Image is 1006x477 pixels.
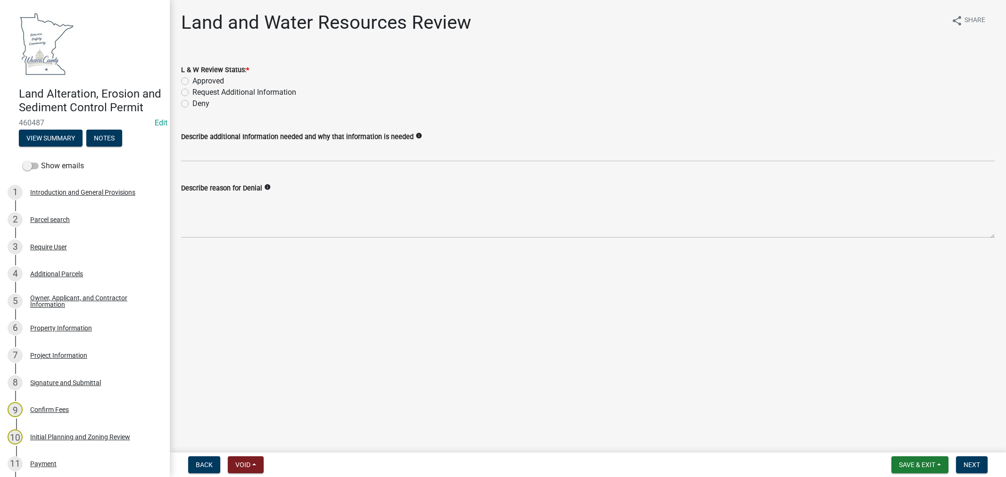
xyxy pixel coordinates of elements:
label: Describe additional Information needed and why that information is needed [181,134,414,140]
img: Waseca County, Minnesota [19,10,75,77]
label: Deny [192,98,209,109]
div: 4 [8,266,23,281]
span: 460487 [19,118,151,127]
div: Introduction and General Provisions [30,189,135,196]
wm-modal-confirm: Edit Application Number [155,118,167,127]
div: 10 [8,429,23,444]
span: Save & Exit [899,461,935,469]
div: Owner, Applicant, and Contractor Information [30,295,155,308]
button: Next [956,456,988,473]
label: L & W Review Status: [181,67,249,74]
button: Void [228,456,264,473]
div: Property Information [30,325,92,331]
i: info [416,132,422,139]
div: Confirm Fees [30,406,69,413]
div: Require User [30,244,67,250]
div: 8 [8,375,23,390]
div: Payment [30,461,57,467]
div: 9 [8,402,23,417]
div: 3 [8,239,23,255]
div: 6 [8,321,23,336]
span: Next [964,461,980,469]
div: 5 [8,294,23,309]
label: Request Additional Information [192,87,296,98]
label: Show emails [23,160,84,172]
wm-modal-confirm: Summary [19,135,83,142]
wm-modal-confirm: Notes [86,135,122,142]
label: Describe reason for Denial [181,185,262,192]
h4: Land Alteration, Erosion and Sediment Control Permit [19,87,162,115]
div: Parcel search [30,216,70,223]
h1: Land and Water Resources Review [181,11,471,34]
a: Edit [155,118,167,127]
div: 7 [8,348,23,363]
i: info [264,184,271,190]
div: 1 [8,185,23,200]
button: Notes [86,130,122,147]
button: Back [188,456,220,473]
span: Void [235,461,250,469]
i: share [951,15,963,26]
button: shareShare [944,11,993,30]
div: Signature and Submittal [30,379,101,386]
span: Share [964,15,985,26]
button: View Summary [19,130,83,147]
label: Approved [192,75,224,87]
span: Back [196,461,213,469]
div: Initial Planning and Zoning Review [30,434,130,440]
div: 11 [8,456,23,471]
div: 2 [8,212,23,227]
button: Save & Exit [891,456,948,473]
div: Additional Parcels [30,271,83,277]
div: Project Information [30,352,87,359]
